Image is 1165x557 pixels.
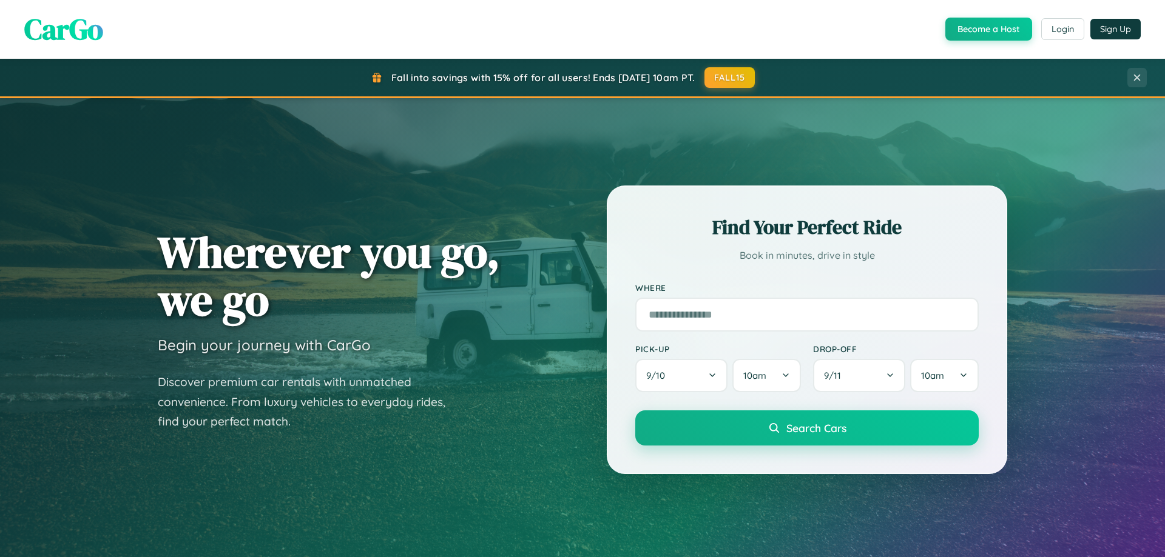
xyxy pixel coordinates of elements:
[1041,18,1084,40] button: Login
[910,359,979,392] button: 10am
[635,410,979,445] button: Search Cars
[921,370,944,381] span: 10am
[158,228,500,324] h1: Wherever you go, we go
[1090,19,1141,39] button: Sign Up
[635,214,979,241] h2: Find Your Perfect Ride
[786,421,846,435] span: Search Cars
[391,72,695,84] span: Fall into savings with 15% off for all users! Ends [DATE] 10am PT.
[635,344,801,354] label: Pick-up
[158,336,371,354] h3: Begin your journey with CarGo
[743,370,766,381] span: 10am
[635,282,979,293] label: Where
[945,18,1032,41] button: Become a Host
[158,372,461,432] p: Discover premium car rentals with unmatched convenience. From luxury vehicles to everyday rides, ...
[646,370,671,381] span: 9 / 10
[813,344,979,354] label: Drop-off
[24,9,103,49] span: CarGo
[704,67,755,88] button: FALL15
[824,370,847,381] span: 9 / 11
[732,359,801,392] button: 10am
[813,359,905,392] button: 9/11
[635,359,728,392] button: 9/10
[635,247,979,264] p: Book in minutes, drive in style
